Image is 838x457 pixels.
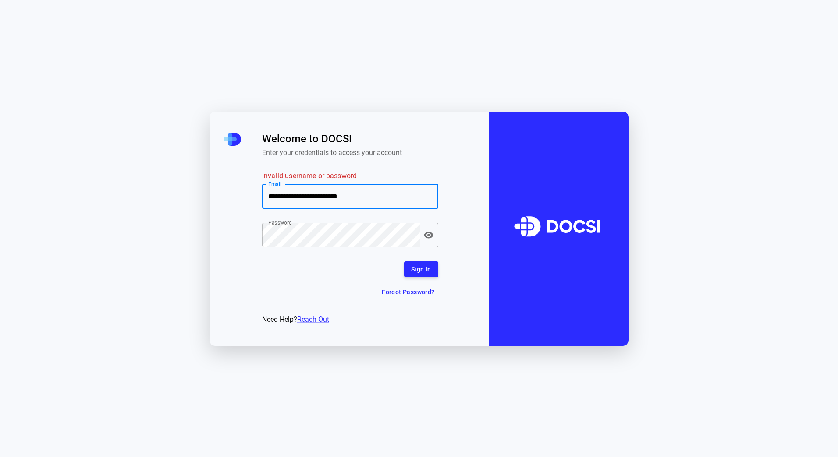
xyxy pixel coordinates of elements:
[262,133,438,145] span: Welcome to DOCSI
[224,133,241,146] img: DOCSI Mini Logo
[506,195,611,262] img: DOCSI Logo
[404,261,438,278] button: Sign In
[268,219,291,226] label: Password
[297,315,329,323] a: Reach Out
[262,148,438,157] span: Enter your credentials to access your account
[262,171,438,184] label: Invalid username or password
[262,314,438,325] div: Need Help?
[268,180,282,188] label: Email
[378,284,438,300] button: Forgot Password?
